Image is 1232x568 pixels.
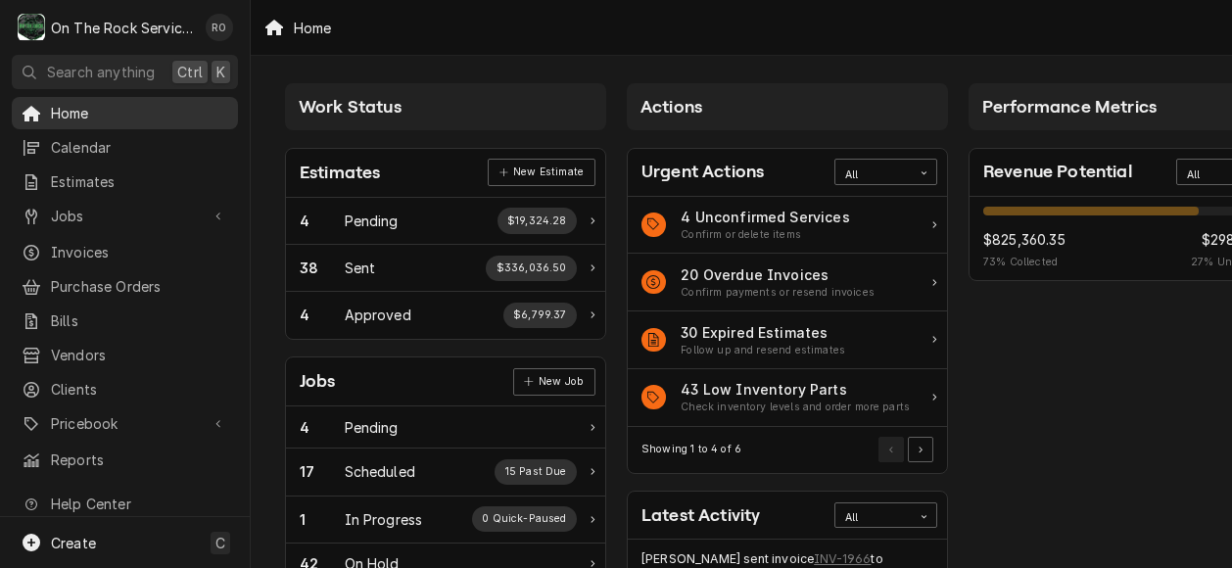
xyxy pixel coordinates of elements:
a: Work Status [286,198,605,245]
span: Search anything [47,62,155,82]
a: Go to Help Center [12,488,238,520]
a: INV-1966 [814,550,871,568]
div: Rich Ortega's Avatar [206,14,233,41]
div: Card Header [286,149,605,198]
div: Revenue Potential Collected [983,229,1066,270]
div: Card Data [628,197,947,427]
a: Purchase Orders [12,270,238,303]
div: Work Status Count [300,211,345,231]
div: Work Status Supplemental Data [503,303,577,328]
div: Card Link Button [513,368,595,396]
div: Card Title [300,160,380,186]
span: $825,360.35 [983,229,1066,250]
a: Work Status [286,497,605,544]
div: Work Status Title [345,509,423,530]
div: Card: Urgent Actions [627,148,948,474]
a: Go to Jobs [12,200,238,232]
span: Invoices [51,242,228,262]
a: Action Item [628,197,947,255]
div: All [845,167,902,183]
span: C [215,533,225,553]
div: Card Data [286,198,605,339]
div: Work Status Supplemental Data [498,208,578,233]
div: Work Status Title [345,461,415,482]
span: Purchase Orders [51,276,228,297]
a: Calendar [12,131,238,164]
span: Calendar [51,137,228,158]
a: Work Status [286,406,605,449]
div: Action Item Suggestion [681,285,875,301]
div: Work Status Title [345,305,411,325]
div: Work Status Supplemental Data [486,256,577,281]
div: Card Link Button [488,159,594,186]
span: Help Center [51,494,226,514]
div: Card Header [286,357,605,406]
div: Card Header [628,492,947,540]
div: Work Status Title [345,258,376,278]
a: Action Item [628,369,947,427]
span: 73 % Collected [983,255,1066,270]
div: Action Item Title [681,322,845,343]
button: Search anythingCtrlK [12,55,238,89]
a: Work Status [286,245,605,292]
div: Card Data Filter Control [834,502,937,528]
div: Card Title [300,368,336,395]
div: Card Title [641,159,764,185]
div: Work Status Count [300,509,345,530]
button: Go to Next Page [908,437,933,462]
span: Clients [51,379,228,400]
div: Work Status Supplemental Data [472,506,577,532]
div: Action Item Title [681,264,875,285]
span: Home [51,103,228,123]
span: Ctrl [177,62,203,82]
div: Card: Estimates [285,148,606,340]
span: Estimates [51,171,228,192]
span: Pricebook [51,413,199,434]
a: Work Status [286,449,605,496]
span: Actions [640,97,702,117]
span: Bills [51,310,228,331]
div: Card Footer: Pagination [628,427,947,473]
div: Current Page Details [641,442,741,457]
a: Reports [12,444,238,476]
a: Action Item [628,311,947,369]
span: Work Status [299,97,402,117]
a: New Job [513,368,595,396]
div: Action Item Suggestion [681,400,910,415]
a: Vendors [12,339,238,371]
div: Work Status Count [300,258,345,278]
div: Work Status Supplemental Data [495,459,577,485]
div: On The Rock Services's Avatar [18,14,45,41]
span: Performance Metrics [982,97,1157,117]
div: O [18,14,45,41]
div: Work Status Title [345,417,399,438]
a: Estimates [12,166,238,198]
a: Action Item [628,254,947,311]
a: Clients [12,373,238,405]
div: On The Rock Services [51,18,195,38]
div: Action Item Title [681,207,850,227]
div: Action Item Suggestion [681,227,850,243]
div: Card Data Filter Control [834,159,937,184]
div: RO [206,14,233,41]
a: Bills [12,305,238,337]
div: Action Item Title [681,379,910,400]
button: Go to Previous Page [878,437,904,462]
div: Card Title [983,159,1132,185]
span: Reports [51,450,228,470]
div: Work Status Count [300,461,345,482]
div: All [845,510,902,526]
div: Card Header [628,149,947,197]
div: Card Column Header [627,83,948,130]
a: Home [12,97,238,129]
span: Vendors [51,345,228,365]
